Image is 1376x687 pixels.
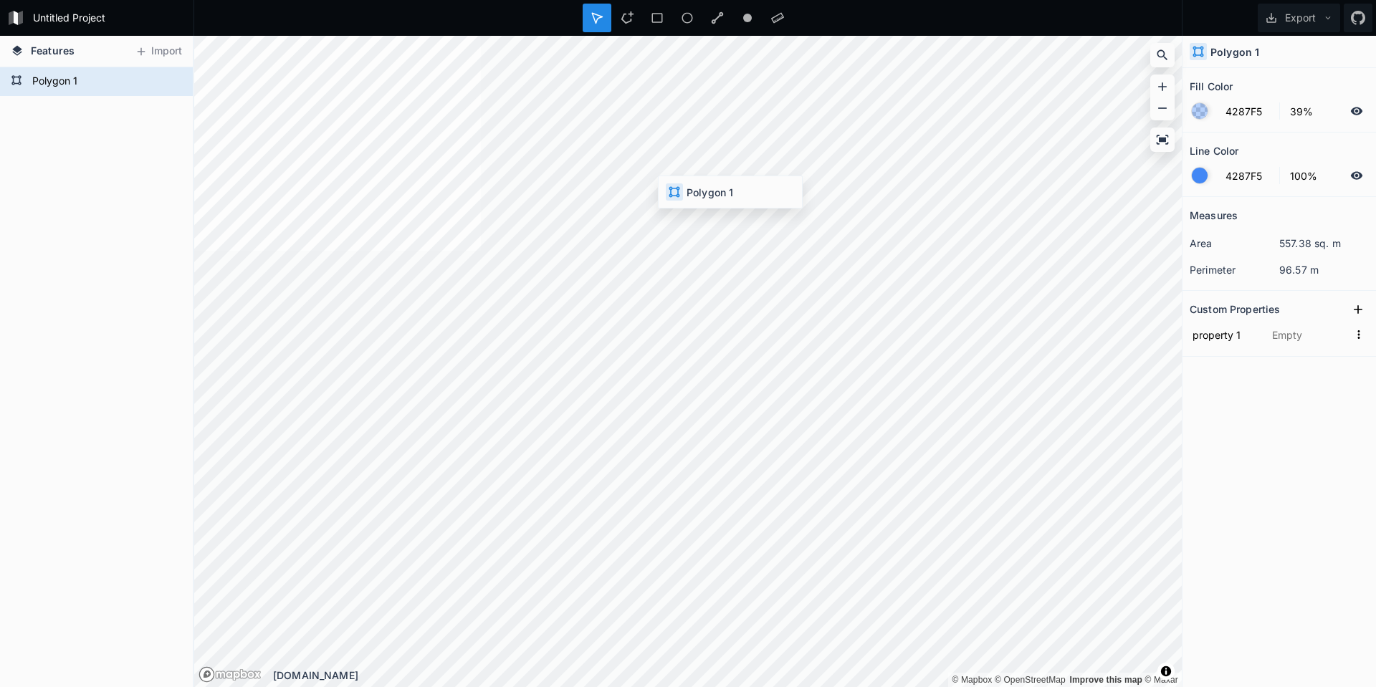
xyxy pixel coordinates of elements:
a: OpenStreetMap [995,675,1066,685]
h2: Line Color [1190,140,1238,162]
a: Mapbox logo [199,666,215,683]
dt: perimeter [1190,262,1279,277]
span: Features [31,43,75,58]
a: Mapbox logo [199,666,262,683]
h2: Fill Color [1190,75,1233,97]
button: Export [1258,4,1340,32]
h2: Measures [1190,204,1238,226]
div: [DOMAIN_NAME] [273,668,1182,683]
button: Toggle attribution [1157,663,1175,680]
a: Mapbox [952,675,992,685]
a: Map feedback [1069,675,1142,685]
span: Toggle attribution [1162,663,1170,679]
input: Empty [1269,324,1349,345]
dd: 96.57 m [1279,262,1369,277]
a: Maxar [1145,675,1179,685]
dd: 557.38 sq. m [1279,236,1369,251]
h2: Custom Properties [1190,298,1280,320]
input: Name [1190,324,1262,345]
button: Import [128,40,189,63]
dt: area [1190,236,1279,251]
h4: Polygon 1 [1210,44,1259,59]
